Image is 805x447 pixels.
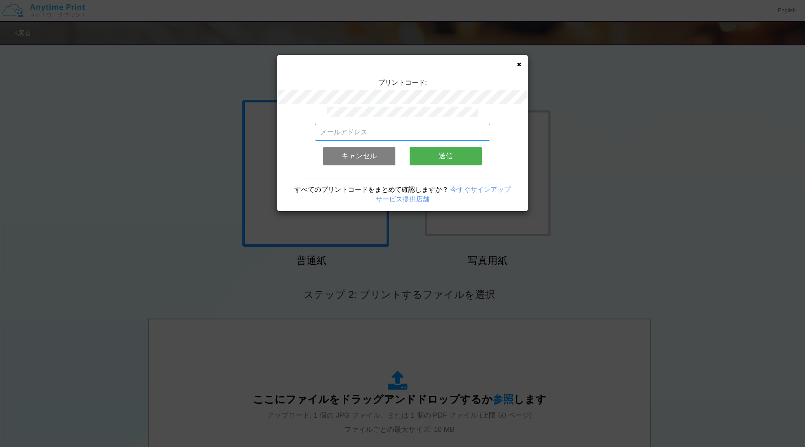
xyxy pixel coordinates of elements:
[450,186,511,193] a: 今すぐサインアップ
[378,79,427,86] span: プリントコード:
[323,147,395,165] button: キャンセル
[315,124,491,141] input: メールアドレス
[376,196,429,203] a: サービス提供店舗
[294,186,449,193] span: すべてのプリントコードをまとめて確認しますか？
[410,147,482,165] button: 送信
